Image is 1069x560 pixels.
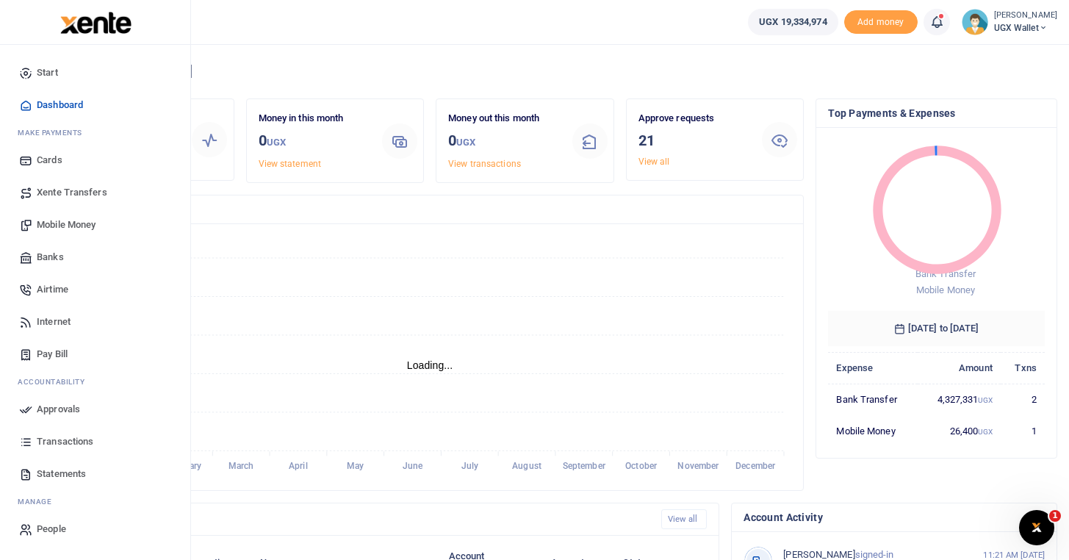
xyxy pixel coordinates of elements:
[37,153,62,168] span: Cards
[448,159,521,169] a: View transactions
[828,311,1045,346] h6: [DATE] to [DATE]
[259,129,370,154] h3: 0
[978,428,992,436] small: UGX
[828,105,1045,121] h4: Top Payments & Expenses
[638,129,750,151] h3: 21
[267,137,286,148] small: UGX
[403,462,423,472] tspan: June
[828,352,917,384] th: Expense
[1019,510,1054,545] iframe: Intercom live chat
[25,496,52,507] span: anage
[918,384,1001,415] td: 4,327,331
[37,467,86,481] span: Statements
[259,111,370,126] p: Money in this month
[744,509,1045,525] h4: Account Activity
[978,396,992,404] small: UGX
[166,462,201,472] tspan: February
[347,462,364,472] tspan: May
[12,513,179,545] a: People
[962,9,1057,35] a: profile-user [PERSON_NAME] UGX Wallet
[512,462,541,472] tspan: August
[37,185,107,200] span: Xente Transfers
[68,511,649,528] h4: Recent Transactions
[12,458,179,490] a: Statements
[56,63,1057,79] h4: Hello [PERSON_NAME]
[60,12,132,34] img: logo-large
[448,111,560,126] p: Money out this month
[12,306,179,338] a: Internet
[37,347,68,362] span: Pay Bill
[12,426,179,458] a: Transactions
[12,57,179,89] a: Start
[915,268,976,279] span: Bank Transfer
[259,159,321,169] a: View statement
[844,10,918,35] span: Add money
[828,415,917,446] td: Mobile Money
[625,462,658,472] tspan: October
[12,144,179,176] a: Cards
[918,415,1001,446] td: 26,400
[783,549,854,560] span: [PERSON_NAME]
[228,462,254,472] tspan: March
[563,462,606,472] tspan: September
[448,129,560,154] h3: 0
[1001,352,1045,384] th: Txns
[748,9,838,35] a: UGX 19,334,974
[916,284,975,295] span: Mobile Money
[461,462,478,472] tspan: July
[828,384,917,415] td: Bank Transfer
[994,10,1057,22] small: [PERSON_NAME]
[37,522,66,536] span: People
[994,21,1057,35] span: UGX Wallet
[12,393,179,426] a: Approvals
[12,89,179,121] a: Dashboard
[289,462,308,472] tspan: April
[661,509,708,529] a: View all
[735,462,776,472] tspan: December
[918,352,1001,384] th: Amount
[37,402,80,417] span: Approvals
[638,157,670,167] a: View all
[1001,415,1045,446] td: 1
[638,111,750,126] p: Approve requests
[12,370,179,393] li: Ac
[742,9,843,35] li: Wallet ballance
[59,16,132,27] a: logo-small logo-large logo-large
[759,15,827,29] span: UGX 19,334,974
[1049,510,1061,522] span: 1
[1001,384,1045,415] td: 2
[677,462,719,472] tspan: November
[37,98,83,112] span: Dashboard
[12,490,179,513] li: M
[37,434,93,449] span: Transactions
[12,273,179,306] a: Airtime
[12,121,179,144] li: M
[37,65,58,80] span: Start
[12,241,179,273] a: Banks
[25,127,82,138] span: ake Payments
[12,338,179,370] a: Pay Bill
[68,201,791,218] h4: Transactions Overview
[37,250,64,265] span: Banks
[29,376,84,387] span: countability
[37,315,71,329] span: Internet
[844,10,918,35] li: Toup your wallet
[37,218,96,232] span: Mobile Money
[844,15,918,26] a: Add money
[456,137,475,148] small: UGX
[12,209,179,241] a: Mobile Money
[37,282,68,297] span: Airtime
[962,9,988,35] img: profile-user
[407,359,453,371] text: Loading...
[12,176,179,209] a: Xente Transfers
